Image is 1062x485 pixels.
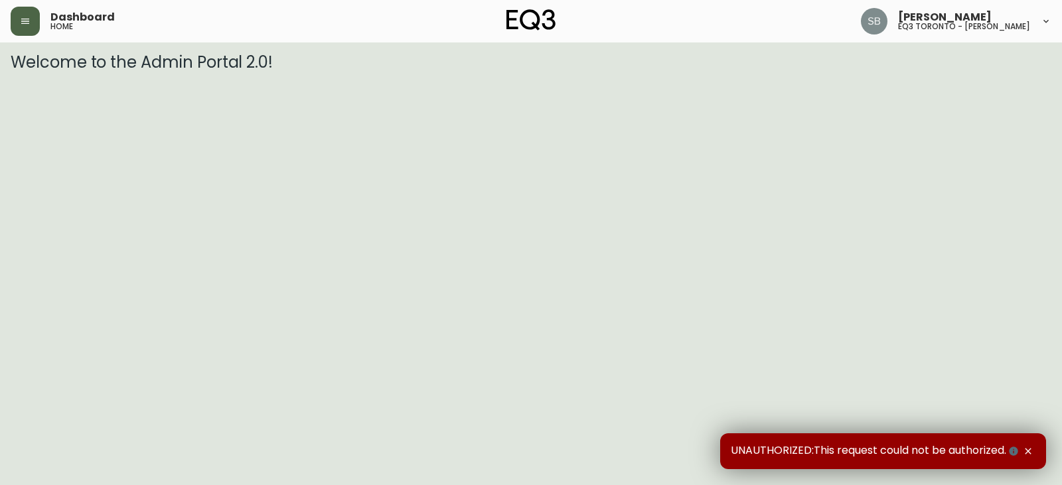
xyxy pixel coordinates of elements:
[50,12,115,23] span: Dashboard
[861,8,887,35] img: 62e4f14275e5c688c761ab51c449f16a
[506,9,556,31] img: logo
[898,23,1030,31] h5: eq3 toronto - [PERSON_NAME]
[731,444,1021,458] span: UNAUTHORIZED:This request could not be authorized.
[898,12,992,23] span: [PERSON_NAME]
[11,53,1051,72] h3: Welcome to the Admin Portal 2.0!
[50,23,73,31] h5: home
